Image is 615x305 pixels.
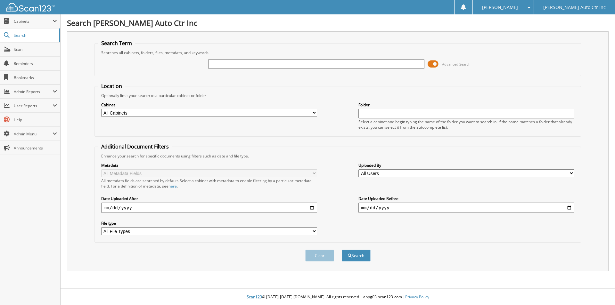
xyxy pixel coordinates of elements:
[342,250,371,261] button: Search
[14,89,53,94] span: Admin Reports
[543,5,606,9] span: [PERSON_NAME] Auto Ctr Inc
[61,289,615,305] div: © [DATE]-[DATE] [DOMAIN_NAME]. All rights reserved | appg03-scan123-com |
[98,153,578,159] div: Enhance your search for specific documents using filters such as date and file type.
[14,131,53,137] span: Admin Menu
[101,196,317,201] label: Date Uploaded After
[98,50,578,55] div: Searches all cabinets, folders, files, metadata, and keywords
[358,119,574,130] div: Select a cabinet and begin typing the name of the folder you want to search in. If the name match...
[482,5,518,9] span: [PERSON_NAME]
[67,18,609,28] h1: Search [PERSON_NAME] Auto Ctr Inc
[101,221,317,226] label: File type
[14,103,53,108] span: User Reports
[168,183,177,189] a: here
[98,93,578,98] div: Optionally limit your search to a particular cabinet or folder
[101,163,317,168] label: Metadata
[101,203,317,213] input: start
[6,3,54,12] img: scan123-logo-white.svg
[305,250,334,261] button: Clear
[98,40,135,47] legend: Search Term
[14,117,57,123] span: Help
[405,294,429,300] a: Privacy Policy
[101,102,317,108] label: Cabinet
[247,294,262,300] span: Scan123
[358,163,574,168] label: Uploaded By
[583,274,615,305] iframe: Chat Widget
[14,145,57,151] span: Announcements
[14,33,56,38] span: Search
[14,47,57,52] span: Scan
[14,75,57,80] span: Bookmarks
[98,143,172,150] legend: Additional Document Filters
[358,203,574,213] input: end
[14,19,53,24] span: Cabinets
[442,62,471,67] span: Advanced Search
[358,102,574,108] label: Folder
[358,196,574,201] label: Date Uploaded Before
[98,83,125,90] legend: Location
[101,178,317,189] div: All metadata fields are searched by default. Select a cabinet with metadata to enable filtering b...
[14,61,57,66] span: Reminders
